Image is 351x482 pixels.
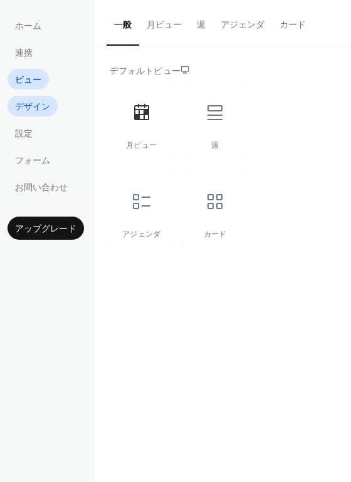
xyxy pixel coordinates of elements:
[110,65,333,78] div: デフォルトビュー
[15,128,33,141] span: 設定
[196,141,234,150] div: 週
[8,177,75,197] a: お問い合わせ
[8,69,49,90] a: ビュー
[15,182,68,195] span: お問い合わせ
[196,230,234,239] div: カード
[15,223,76,236] span: アップグレード
[15,74,41,87] span: ビュー
[8,42,40,63] a: 連携
[122,230,160,239] div: アジェンダ
[15,47,33,60] span: 連携
[8,150,58,170] a: フォーム
[15,101,50,114] span: デザイン
[8,96,58,116] a: デザイン
[15,20,41,33] span: ホーム
[8,15,49,36] a: ホーム
[15,155,50,168] span: フォーム
[8,123,40,143] a: 設定
[8,217,84,240] button: アップグレード
[122,141,160,150] div: 月ビュー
